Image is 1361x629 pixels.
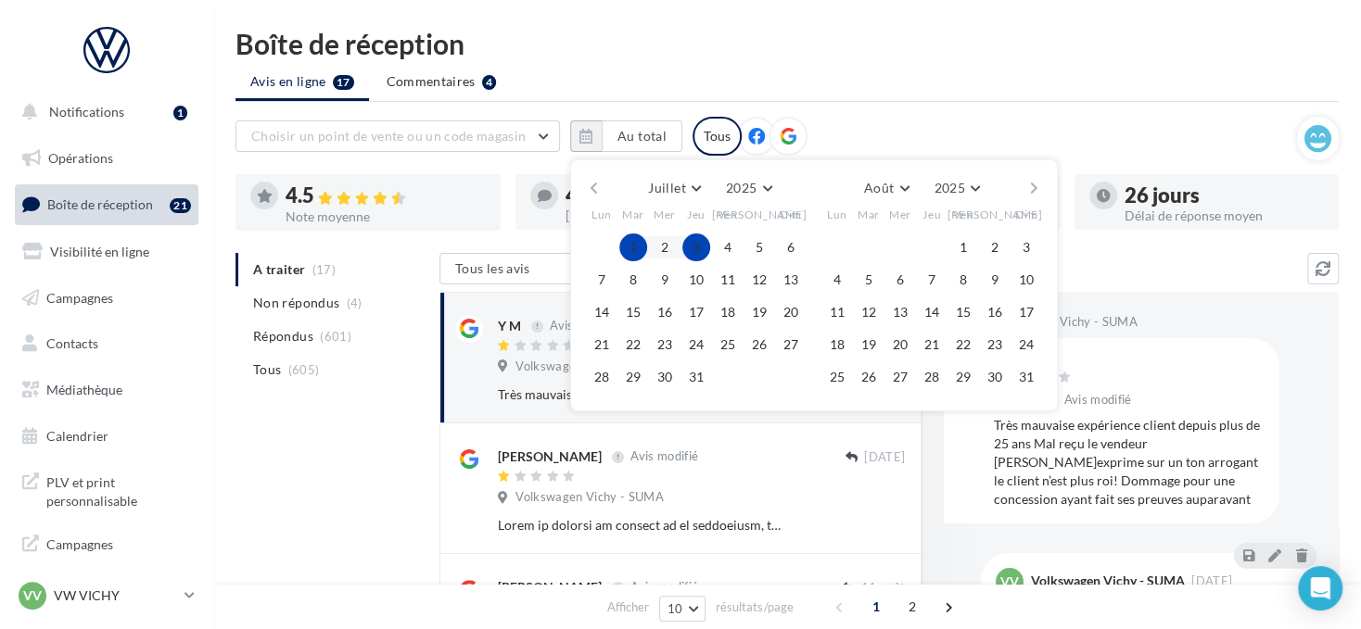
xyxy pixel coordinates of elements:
button: 24 [1012,331,1040,359]
button: 30 [651,363,679,391]
button: 27 [777,331,805,359]
button: 8 [619,266,647,294]
button: 17 [1012,298,1040,326]
button: Tous les avis [439,253,625,284]
button: 18 [823,331,851,359]
a: Campagnes [11,279,202,318]
a: Médiathèque [11,371,202,409]
button: 14 [588,298,616,326]
div: Lorem ip dolorsi am consect ad el seddoeiusm, te incididunt utla etdolore magn al enima minimveni... [498,516,784,535]
button: 25 [823,363,851,391]
span: (605) [288,362,320,377]
button: Choisir un point de vente ou un code magasin [235,120,560,152]
button: 31 [682,363,710,391]
div: Tous [693,117,742,156]
button: 20 [886,331,914,359]
button: Août [857,175,916,201]
span: (601) [320,329,351,344]
button: 12 [745,266,773,294]
button: 23 [651,331,679,359]
a: Calendrier [11,417,202,456]
button: 5 [745,233,773,261]
button: Juillet [641,175,707,201]
span: [PERSON_NAME] [948,207,1043,222]
button: 1 [949,233,977,261]
span: Avis modifié [550,319,617,333]
button: 17 [682,298,710,326]
span: Avis modifié [630,580,698,595]
span: Tous [253,360,281,379]
div: Note moyenne [286,210,486,223]
span: Tous les avis [455,260,530,276]
span: 2025 [726,180,757,195]
div: [PERSON_NAME] [498,578,602,597]
span: résultats/page [716,598,793,616]
button: 10 [659,596,706,622]
button: 30 [981,363,1009,391]
span: Jeu [687,207,706,222]
span: Commentaires [387,72,476,91]
button: 26 [745,331,773,359]
div: Délai de réponse moyen [1125,209,1325,222]
span: 10 [668,601,683,616]
button: 2025 [719,175,779,201]
button: 2 [651,233,679,261]
button: 2025 [926,175,986,201]
button: 9 [981,266,1009,294]
span: Volkswagen Vichy - SUMA [515,489,663,506]
span: Non répondus [253,294,339,312]
button: 23 [981,331,1009,359]
a: Contacts [11,324,202,363]
button: 28 [588,363,616,391]
span: Mar [622,207,644,222]
button: 12 [855,298,883,326]
button: 3 [682,233,710,261]
span: Répondus [253,327,313,346]
span: VV [1000,572,1019,591]
span: (4) [347,296,363,310]
span: Lun [591,207,612,222]
button: 16 [651,298,679,326]
span: Campagnes DataOnDemand [46,532,191,572]
button: 21 [918,331,946,359]
button: 19 [745,298,773,326]
button: 22 [949,331,977,359]
button: 29 [949,363,977,391]
span: Calendrier [46,428,108,444]
a: Opérations [11,139,202,178]
div: 4 [566,185,766,206]
span: Volkswagen Vichy - SUMA [989,314,1137,331]
span: Mar [858,207,880,222]
a: Visibilité en ligne [11,233,202,271]
button: 1 [619,233,647,261]
button: 16 [981,298,1009,326]
button: 3 [1012,233,1040,261]
span: Lun [827,207,847,222]
button: Au total [570,120,682,152]
span: Dim [1015,207,1037,222]
span: Médiathèque [46,382,122,397]
span: Mer [654,207,676,222]
div: Y M [994,353,1136,366]
button: 7 [918,266,946,294]
button: 27 [886,363,914,391]
button: Au total [602,120,682,152]
button: 4 [714,233,742,261]
div: [PERSON_NAME] non répondus [566,209,766,222]
button: Notifications 1 [11,93,195,132]
button: 21 [588,331,616,359]
span: Mer [889,207,911,222]
button: 10 [1012,266,1040,294]
span: 11 août [861,580,905,597]
div: Volkswagen Vichy - SUMA [1031,574,1185,587]
button: 7 [588,266,616,294]
span: Campagnes [46,289,113,305]
span: Afficher [607,598,649,616]
button: 8 [949,266,977,294]
button: 24 [682,331,710,359]
div: 4 [482,75,496,90]
a: Campagnes DataOnDemand [11,524,202,579]
div: Très mauvaise expérience client depuis plus de 25 ans Mal reçu le vendeur [PERSON_NAME]exprime su... [994,416,1265,509]
span: VV [23,586,42,605]
span: 1 [861,592,891,622]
